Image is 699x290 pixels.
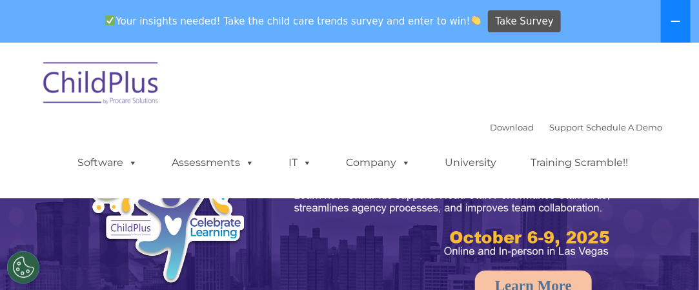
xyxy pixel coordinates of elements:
button: Cookies Settings [7,251,39,284]
a: IT [276,150,325,176]
a: University [432,150,510,176]
iframe: Chat Widget [634,228,699,290]
img: ChildPlus by Procare Solutions [37,53,166,118]
span: Your insights needed! Take the child care trends survey and enter to win! [100,8,487,34]
a: Take Survey [488,10,561,33]
img: ✅ [105,16,115,25]
a: Training Scramble!! [518,150,642,176]
a: Support [550,122,584,132]
a: Download [491,122,534,132]
a: Software [65,150,151,176]
img: 👏 [471,16,481,25]
a: Company [334,150,424,176]
a: Schedule A Demo [587,122,663,132]
a: Assessments [159,150,268,176]
font: | [491,122,663,132]
span: Take Survey [496,10,554,33]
